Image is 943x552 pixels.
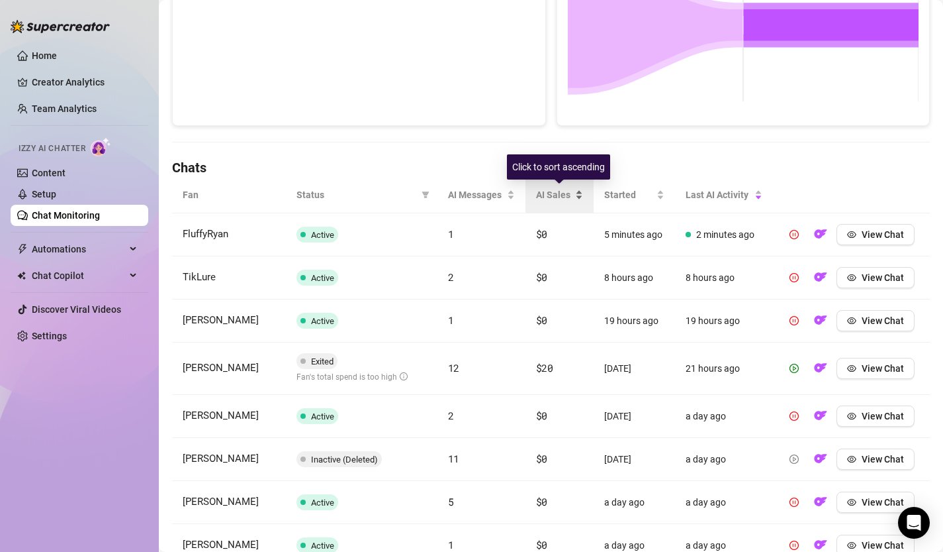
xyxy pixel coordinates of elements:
[810,492,831,513] button: OF
[862,315,904,326] span: View Chat
[675,177,772,213] th: Last AI Activity
[400,372,408,380] span: info-circle
[675,438,772,481] td: a day ago
[172,177,286,213] th: Fan
[604,188,654,202] span: Started
[536,313,547,327] span: $0
[594,481,676,524] td: a day ago
[810,366,831,376] a: OF
[32,265,126,286] span: Chat Copilot
[862,540,904,551] span: View Chat
[836,406,915,427] button: View Chat
[686,188,751,202] span: Last AI Activity
[847,230,856,239] span: eye
[183,539,259,551] span: [PERSON_NAME]
[862,411,904,421] span: View Chat
[789,230,799,239] span: pause-circle
[675,300,772,343] td: 19 hours ago
[32,304,121,315] a: Discover Viral Videos
[789,273,799,282] span: pause-circle
[32,210,100,221] a: Chat Monitoring
[594,177,676,213] th: Started
[836,310,915,331] button: View Chat
[814,452,827,465] img: OF
[847,364,856,373] span: eye
[311,230,334,240] span: Active
[789,541,799,550] span: pause-circle
[536,227,547,241] span: $0
[814,409,827,422] img: OF
[507,154,610,180] div: Click to sort ascending
[836,449,915,470] button: View Chat
[814,361,827,374] img: OF
[862,272,904,283] span: View Chat
[183,362,259,374] span: [PERSON_NAME]
[32,103,97,114] a: Team Analytics
[789,412,799,421] span: pause-circle
[594,438,676,481] td: [DATE]
[536,361,553,374] span: $20
[594,300,676,343] td: 19 hours ago
[810,449,831,470] button: OF
[836,492,915,513] button: View Chat
[311,357,334,366] span: Exited
[810,414,831,424] a: OF
[183,496,259,508] span: [PERSON_NAME]
[594,395,676,438] td: [DATE]
[311,541,334,551] span: Active
[437,177,525,213] th: AI Messages
[32,168,66,178] a: Content
[789,498,799,507] span: pause-circle
[311,412,334,421] span: Active
[898,507,930,539] div: Open Intercom Messenger
[847,412,856,421] span: eye
[594,213,676,256] td: 5 minutes ago
[183,228,228,240] span: FluffyRyan
[594,256,676,300] td: 8 hours ago
[448,227,454,241] span: 1
[675,395,772,438] td: a day ago
[536,270,547,284] span: $0
[448,538,454,551] span: 1
[536,409,547,422] span: $0
[810,224,831,245] button: OF
[862,363,904,374] span: View Chat
[17,271,26,280] img: Chat Copilot
[536,188,572,202] span: AI Sales
[836,224,915,245] button: View Chat
[32,50,57,61] a: Home
[810,358,831,379] button: OF
[814,313,827,327] img: OF
[847,455,856,464] span: eye
[536,495,547,508] span: $0
[311,273,334,283] span: Active
[810,267,831,288] button: OF
[836,267,915,288] button: View Chat
[448,188,504,202] span: AI Messages
[675,256,772,300] td: 8 hours ago
[847,498,856,507] span: eye
[183,314,259,326] span: [PERSON_NAME]
[696,229,754,240] span: 2 minutes ago
[17,244,28,254] span: thunderbolt
[814,495,827,508] img: OF
[536,538,547,551] span: $0
[172,158,930,177] h4: Chats
[810,275,831,286] a: OF
[862,497,904,508] span: View Chat
[32,239,126,260] span: Automations
[448,452,459,465] span: 11
[836,358,915,379] button: View Chat
[814,270,827,284] img: OF
[448,313,454,327] span: 1
[675,343,772,395] td: 21 hours ago
[810,406,831,427] button: OF
[422,191,429,199] span: filter
[448,361,459,374] span: 12
[311,316,334,326] span: Active
[311,498,334,508] span: Active
[810,457,831,467] a: OF
[183,410,259,421] span: [PERSON_NAME]
[32,189,56,199] a: Setup
[311,455,378,465] span: Inactive (Deleted)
